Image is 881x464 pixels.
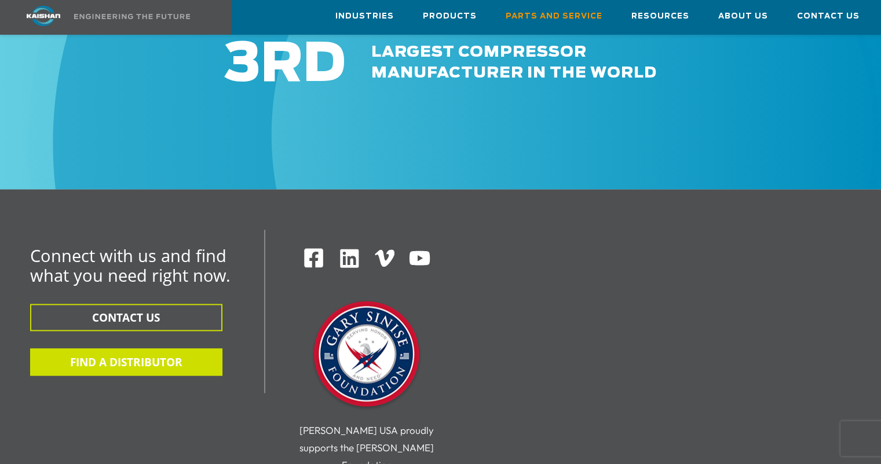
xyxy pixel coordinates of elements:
span: 3 [225,38,261,91]
button: FIND A DISTRIBUTOR [30,348,222,375]
span: About Us [718,10,768,23]
img: Youtube [408,247,431,270]
img: Engineering the future [74,14,190,19]
a: Resources [631,1,689,32]
img: Linkedin [338,247,361,270]
span: largest compressor manufacturer in the world [371,45,657,80]
img: Facebook [303,247,324,268]
button: CONTACT US [30,304,222,331]
span: Connect with us and find what you need right now. [30,244,231,286]
img: Gary Sinise Foundation [309,297,425,413]
span: Resources [631,10,689,23]
a: Contact Us [797,1,860,32]
span: Industries [335,10,394,23]
a: Industries [335,1,394,32]
a: About Us [718,1,768,32]
span: Contact Us [797,10,860,23]
a: Products [423,1,477,32]
span: RD [261,38,346,91]
span: Products [423,10,477,23]
img: Vimeo [375,249,394,266]
a: Parts and Service [506,1,602,32]
span: Parts and Service [506,10,602,23]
